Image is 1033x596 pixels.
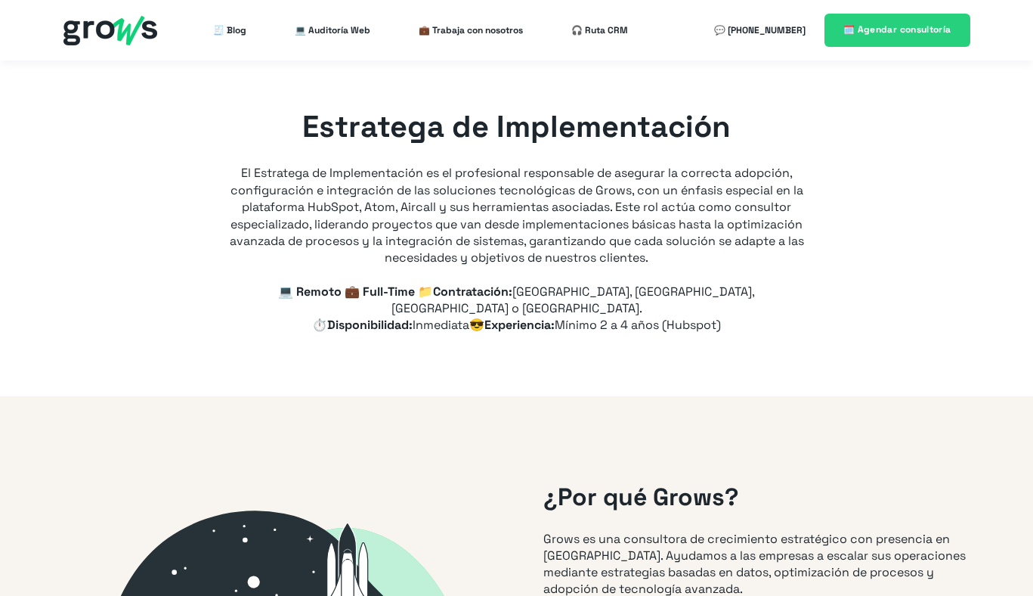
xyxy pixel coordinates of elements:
a: 💼 Trabaja con nosotros [419,15,523,45]
span: Inmediata [413,317,469,333]
div: Widget de chat [957,523,1033,596]
p: 💻 Remoto 💼 Full-Time 📁Contratación: ⏱️Disponibilidad: 😎Experiencia: [230,284,804,334]
span: Mínimo 2 a 4 años (Hubspot) [555,317,721,333]
a: 🗓️ Agendar consultoría [824,14,970,46]
a: 💬 [PHONE_NUMBER] [714,15,806,45]
span: [GEOGRAPHIC_DATA], [GEOGRAPHIC_DATA], [GEOGRAPHIC_DATA] o [GEOGRAPHIC_DATA]. [391,284,756,316]
div: El Estratega de Implementación es el profesional responsable de asegurar la correcta adopción, co... [230,106,804,267]
img: grows - hubspot [63,16,157,45]
a: 🎧 Ruta CRM [571,15,628,45]
h1: Estratega de Implementación [230,106,804,148]
span: 🗓️ Agendar consultoría [843,23,951,36]
h2: ¿Por qué Grows? [543,480,970,514]
iframe: Chat Widget [957,523,1033,596]
a: 💻 Auditoría Web [295,15,370,45]
a: 🧾 Blog [213,15,246,45]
